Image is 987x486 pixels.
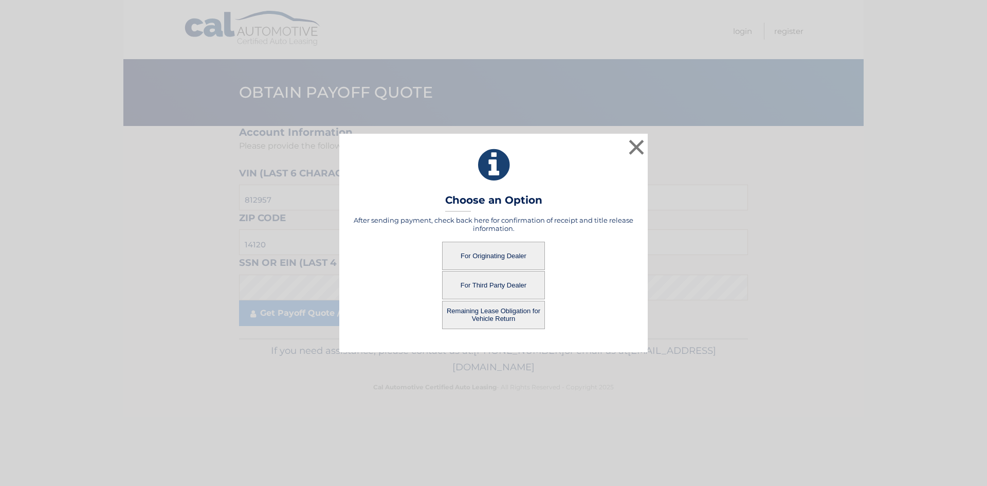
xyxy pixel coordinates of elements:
[352,216,635,232] h5: After sending payment, check back here for confirmation of receipt and title release information.
[445,194,542,212] h3: Choose an Option
[442,271,545,299] button: For Third Party Dealer
[442,242,545,270] button: For Originating Dealer
[626,137,647,157] button: ×
[442,301,545,329] button: Remaining Lease Obligation for Vehicle Return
